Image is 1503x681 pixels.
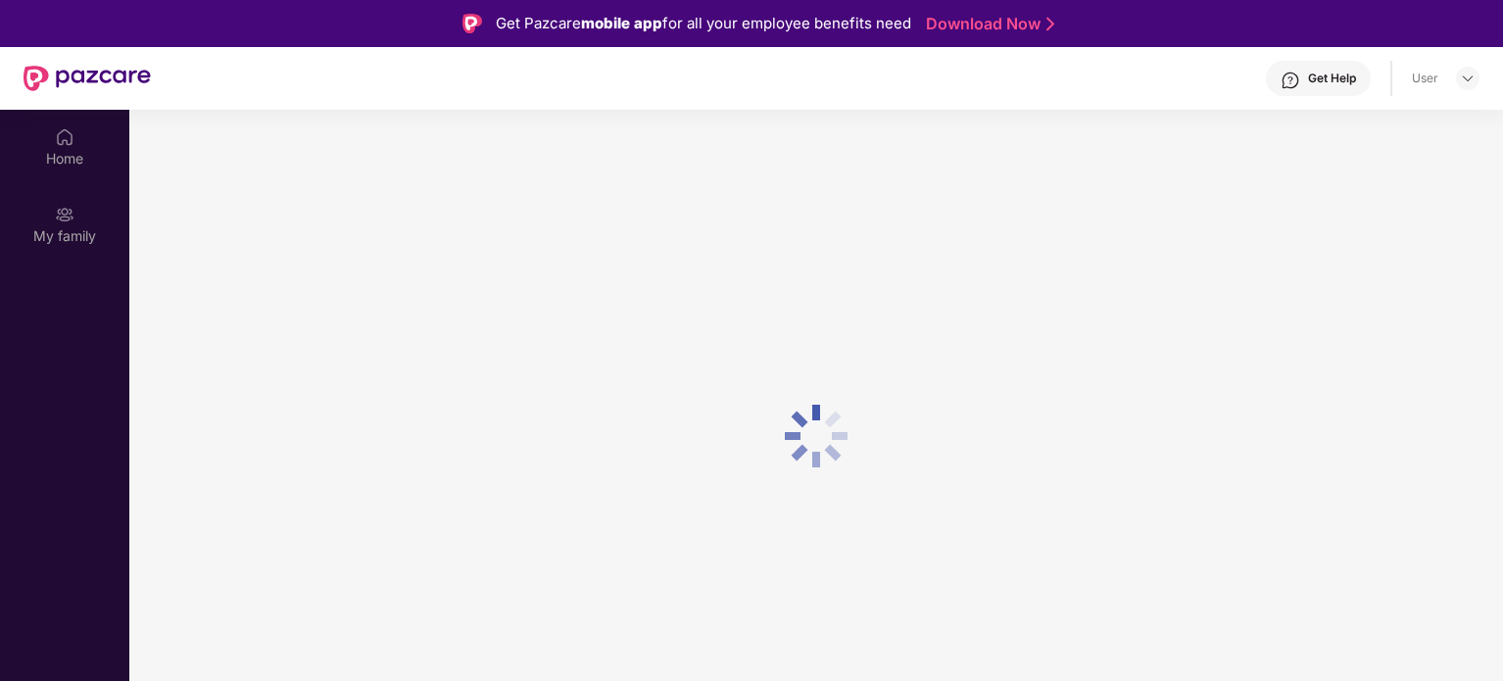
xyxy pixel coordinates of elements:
strong: mobile app [581,14,662,32]
div: Get Pazcare for all your employee benefits need [496,12,911,35]
img: svg+xml;base64,PHN2ZyBpZD0iRHJvcGRvd24tMzJ4MzIiIHhtbG5zPSJodHRwOi8vd3d3LnczLm9yZy8yMDAwL3N2ZyIgd2... [1460,71,1476,86]
div: User [1412,71,1438,86]
img: Logo [462,14,482,33]
img: svg+xml;base64,PHN2ZyB3aWR0aD0iMjAiIGhlaWdodD0iMjAiIHZpZXdCb3g9IjAgMCAyMCAyMCIgZmlsbD0ibm9uZSIgeG... [55,205,74,224]
img: Stroke [1046,14,1054,34]
img: svg+xml;base64,PHN2ZyBpZD0iSG9tZSIgeG1sbnM9Imh0dHA6Ly93d3cudzMub3JnLzIwMDAvc3ZnIiB3aWR0aD0iMjAiIG... [55,127,74,147]
div: Get Help [1308,71,1356,86]
img: New Pazcare Logo [24,66,151,91]
a: Download Now [926,14,1048,34]
img: svg+xml;base64,PHN2ZyBpZD0iSGVscC0zMngzMiIgeG1sbnM9Imh0dHA6Ly93d3cudzMub3JnLzIwMDAvc3ZnIiB3aWR0aD... [1281,71,1300,90]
